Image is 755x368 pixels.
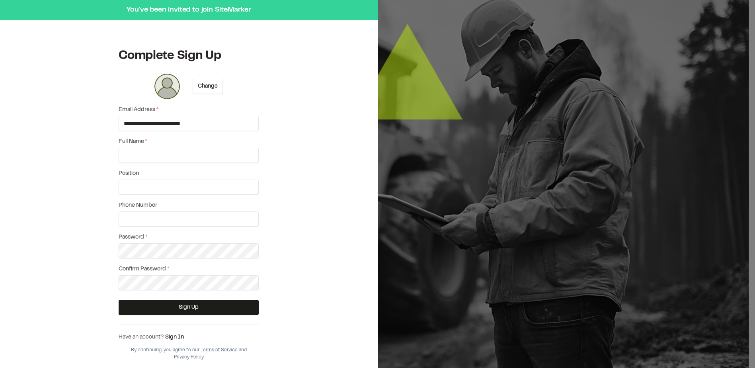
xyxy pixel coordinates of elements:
label: Full Name [119,137,259,146]
button: Privacy Policy [174,354,204,361]
div: Have an account? [119,333,259,342]
label: Email Address [119,106,259,114]
button: Change [193,79,223,94]
div: By continuing, you agree to our and [119,346,259,361]
h1: Complete Sign Up [119,48,259,64]
img: Profile Photo [154,74,180,99]
button: Terms of Service [201,346,238,354]
div: Click or Drag and Drop to change photo [154,74,180,99]
a: Sign In [165,335,184,340]
label: Position [119,169,259,178]
label: Password [119,233,259,242]
label: Confirm Password [119,265,259,274]
button: Sign Up [119,300,259,315]
label: Phone Number [119,201,259,210]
